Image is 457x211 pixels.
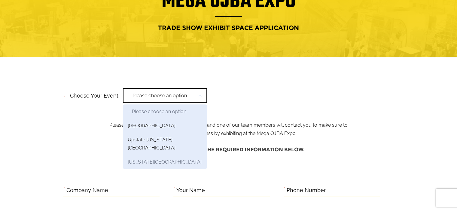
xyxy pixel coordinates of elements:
label: Your Name [176,186,205,195]
a: [GEOGRAPHIC_DATA] [123,119,207,133]
a: [US_STATE][GEOGRAPHIC_DATA] [123,155,207,169]
label: Choose your event [66,87,118,101]
h4: Trade Show Exhibit Space Application [23,22,434,33]
a: Upstate [US_STATE][GEOGRAPHIC_DATA] [123,133,207,155]
a: —Please choose an option— [123,104,207,119]
label: Company Name [66,186,108,195]
label: Phone Number [287,186,326,195]
span: —Please choose an option— [123,88,207,103]
p: Please fill and submit the information below and one of our team members will contact you to make... [105,91,352,138]
h4: Please complete the required information below. [63,144,394,155]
